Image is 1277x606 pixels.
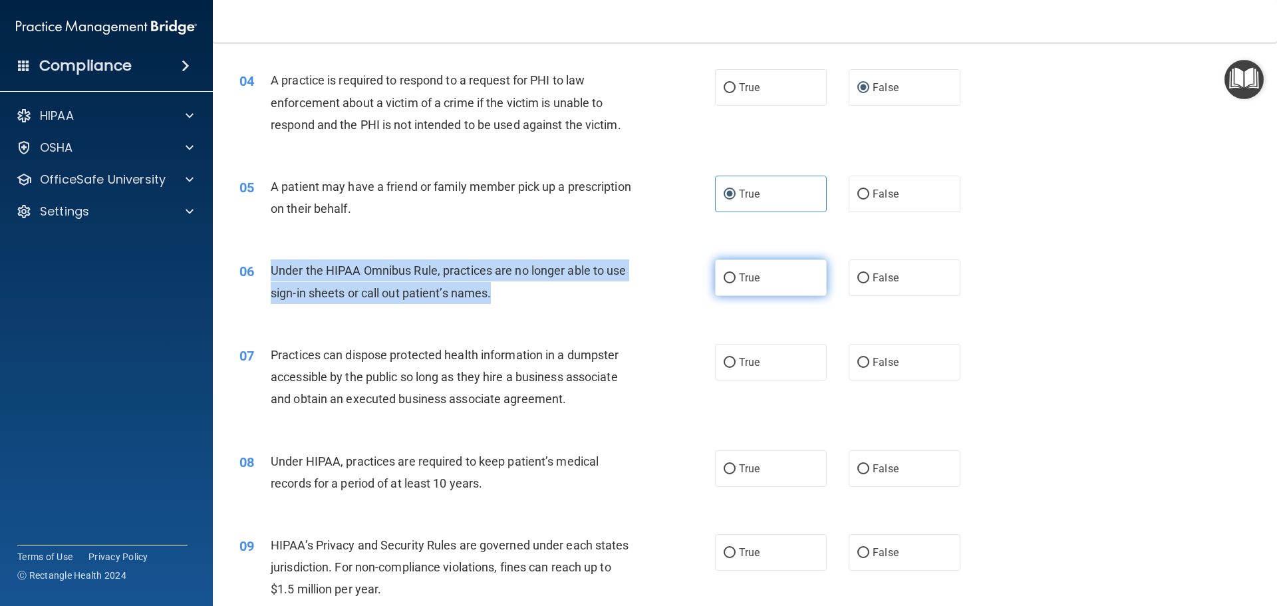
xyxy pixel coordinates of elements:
input: True [724,464,736,474]
input: True [724,358,736,368]
img: PMB logo [16,14,197,41]
span: 07 [239,348,254,364]
input: False [857,464,869,474]
input: False [857,548,869,558]
a: OfficeSafe University [16,172,194,188]
span: Under the HIPAA Omnibus Rule, practices are no longer able to use sign-in sheets or call out pati... [271,263,627,299]
span: True [739,81,760,94]
input: False [857,190,869,200]
span: False [873,356,899,369]
input: False [857,83,869,93]
span: A practice is required to respond to a request for PHI to law enforcement about a victim of a cri... [271,73,621,131]
span: False [873,546,899,559]
span: False [873,81,899,94]
p: OfficeSafe University [40,172,166,188]
span: HIPAA’s Privacy and Security Rules are governed under each states jurisdiction. For non-complianc... [271,538,629,596]
span: 08 [239,454,254,470]
input: True [724,548,736,558]
span: True [739,271,760,284]
span: False [873,462,899,475]
p: OSHA [40,140,73,156]
a: Privacy Policy [88,550,148,563]
input: True [724,83,736,93]
span: False [873,188,899,200]
span: True [739,546,760,559]
span: 05 [239,180,254,196]
a: OSHA [16,140,194,156]
p: Settings [40,204,89,220]
span: 04 [239,73,254,89]
input: True [724,190,736,200]
span: True [739,462,760,475]
span: Practices can dispose protected health information in a dumpster accessible by the public so long... [271,348,619,406]
button: Open Resource Center [1224,60,1264,99]
span: A patient may have a friend or family member pick up a prescription on their behalf. [271,180,631,216]
span: Under HIPAA, practices are required to keep patient’s medical records for a period of at least 10... [271,454,599,490]
p: HIPAA [40,108,74,124]
a: Settings [16,204,194,220]
input: False [857,273,869,283]
span: 09 [239,538,254,554]
h4: Compliance [39,57,132,75]
input: True [724,273,736,283]
span: 06 [239,263,254,279]
span: Ⓒ Rectangle Health 2024 [17,569,126,582]
span: True [739,188,760,200]
a: HIPAA [16,108,194,124]
input: False [857,358,869,368]
a: Terms of Use [17,550,72,563]
span: False [873,271,899,284]
span: True [739,356,760,369]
